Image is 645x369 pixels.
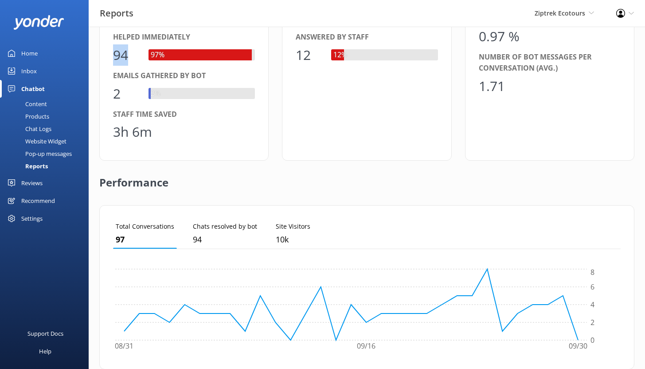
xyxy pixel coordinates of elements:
[21,210,43,227] div: Settings
[39,342,51,360] div: Help
[27,325,63,342] div: Support Docs
[590,335,594,345] tspan: 0
[113,70,255,82] div: Emails gathered by bot
[5,123,51,135] div: Chat Logs
[5,135,66,147] div: Website Widget
[276,233,310,246] p: 9,970
[479,52,621,74] div: Number of bot messages per conversation (avg.)
[357,341,375,351] tspan: 09/16
[100,6,133,20] h3: Reports
[113,121,152,143] div: 3h 6m
[149,49,167,61] div: 97%
[5,98,89,110] a: Content
[21,174,43,192] div: Reviews
[5,110,49,123] div: Products
[99,161,168,196] h2: Performance
[569,341,587,351] tspan: 09/30
[479,26,520,47] div: 0.97 %
[590,282,594,292] tspan: 6
[21,62,37,80] div: Inbox
[149,88,163,99] div: 2%
[5,147,89,160] a: Pop-up messages
[590,300,594,309] tspan: 4
[113,83,140,104] div: 2
[296,44,322,66] div: 12
[115,341,133,351] tspan: 08/31
[193,233,257,246] p: 94
[5,110,89,123] a: Products
[5,160,89,172] a: Reports
[5,147,72,160] div: Pop-up messages
[116,233,174,246] p: 97
[296,32,438,43] div: Answered by staff
[590,268,594,278] tspan: 8
[5,123,89,135] a: Chat Logs
[276,222,310,231] p: Site Visitors
[5,160,48,172] div: Reports
[590,317,594,327] tspan: 2
[5,98,47,110] div: Content
[479,75,505,97] div: 1.71
[13,15,64,30] img: yonder-white-logo.png
[113,44,140,66] div: 94
[21,192,55,210] div: Recommend
[21,44,38,62] div: Home
[116,222,174,231] p: Total Conversations
[113,109,255,120] div: Staff time saved
[113,32,255,43] div: Helped immediately
[5,135,89,147] a: Website Widget
[193,222,257,231] p: Chats resolved by bot
[535,9,585,17] span: Ziptrek Ecotours
[21,80,45,98] div: Chatbot
[331,49,349,61] div: 12%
